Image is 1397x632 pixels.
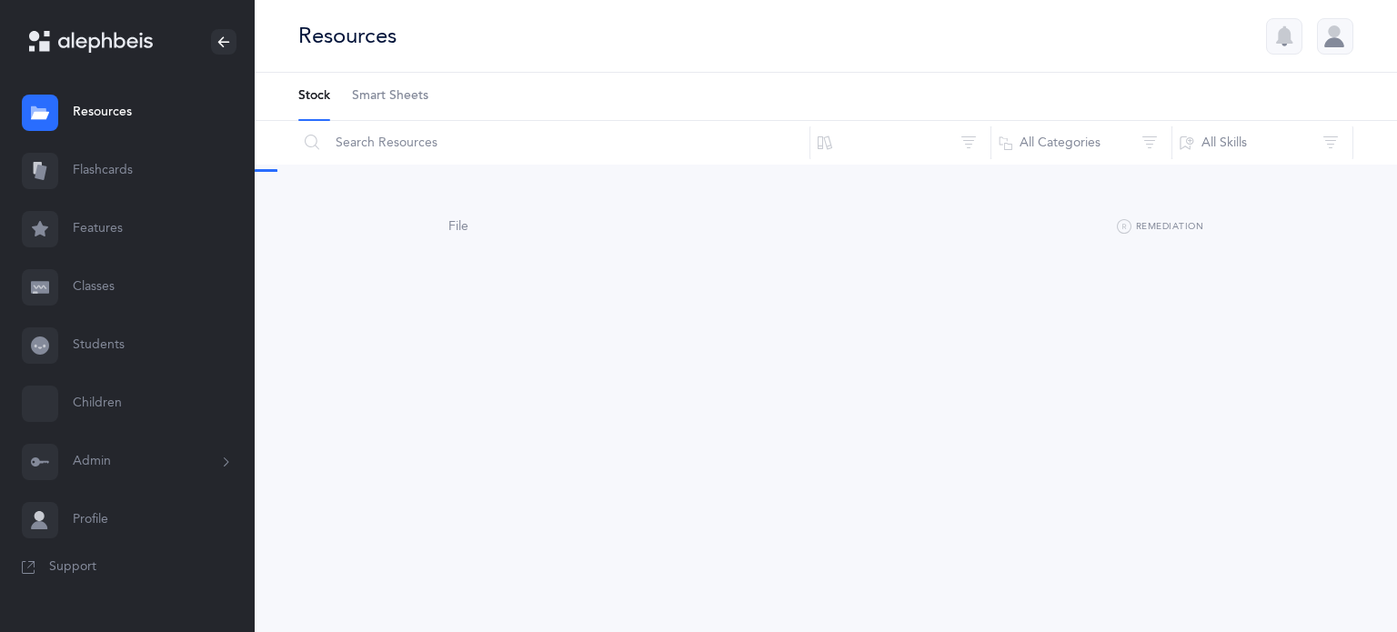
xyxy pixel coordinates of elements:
[448,219,468,234] span: File
[298,21,397,51] div: Resources
[1171,121,1353,165] button: All Skills
[352,87,428,105] span: Smart Sheets
[49,558,96,577] span: Support
[297,121,810,165] input: Search Resources
[1117,216,1203,238] button: Remediation
[990,121,1172,165] button: All Categories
